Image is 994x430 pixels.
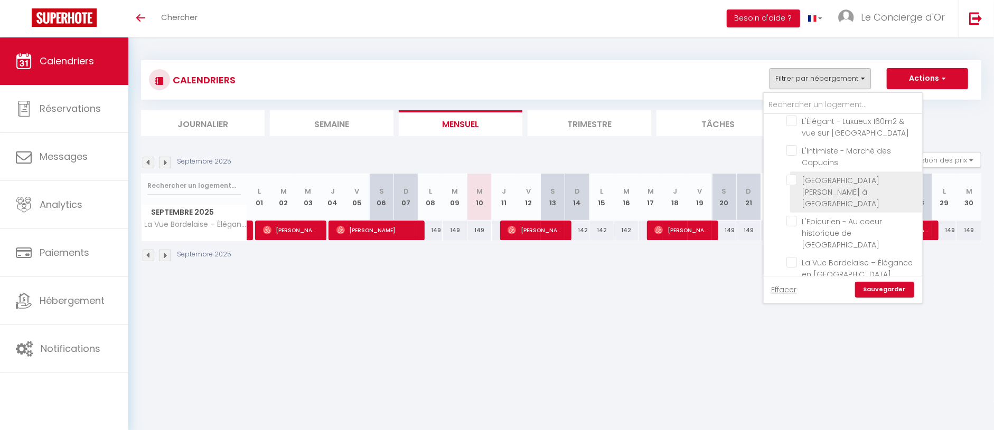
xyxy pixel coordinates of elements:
[746,186,752,196] abbr: D
[764,95,922,114] input: Rechercher un logement...
[369,174,393,221] th: 06
[40,198,82,211] span: Analytics
[575,186,580,196] abbr: D
[663,174,687,221] th: 18
[418,221,443,240] div: 149
[467,174,492,221] th: 10
[321,174,345,221] th: 04
[429,186,432,196] abbr: L
[40,102,101,115] span: Réservations
[526,186,531,196] abbr: V
[688,174,712,221] th: 19
[355,186,360,196] abbr: V
[177,250,231,260] p: Septembre 2025
[770,68,871,89] button: Filtrer par hébergement
[32,8,97,27] img: Super Booking
[654,220,711,240] span: [PERSON_NAME]
[247,174,271,221] th: 01
[404,186,409,196] abbr: D
[969,12,982,25] img: logout
[508,220,564,240] span: [PERSON_NAME]
[802,257,913,280] span: La Vue Bordelaise – Élégance en [GEOGRAPHIC_DATA]
[280,186,287,196] abbr: M
[966,186,972,196] abbr: M
[143,221,249,228] span: La Vue Bordelaise – Élégance en [GEOGRAPHIC_DATA]
[528,110,651,136] li: Trimestre
[763,92,923,304] div: Filtrer par hébergement
[271,174,296,221] th: 02
[467,221,492,240] div: 149
[394,174,418,221] th: 07
[614,174,639,221] th: 16
[648,186,654,196] abbr: M
[263,220,320,240] span: [PERSON_NAME]
[957,221,981,240] div: 149
[589,174,614,221] th: 15
[722,186,727,196] abbr: S
[802,175,880,209] span: [GEOGRAPHIC_DATA][PERSON_NAME] à [GEOGRAPHIC_DATA]
[452,186,458,196] abbr: M
[541,174,565,221] th: 13
[399,110,522,136] li: Mensuel
[855,282,914,298] a: Sauvegarder
[331,186,335,196] abbr: J
[443,221,467,240] div: 149
[838,9,854,25] img: ...
[673,186,678,196] abbr: J
[727,9,800,27] button: Besoin d'aide ?
[40,246,89,259] span: Paiements
[170,68,236,92] h3: CALENDRIERS
[943,186,946,196] abbr: L
[932,174,957,221] th: 29
[258,186,261,196] abbr: L
[589,221,614,240] div: 142
[957,174,981,221] th: 30
[697,186,702,196] abbr: V
[600,186,603,196] abbr: L
[550,186,555,196] abbr: S
[565,221,589,240] div: 142
[147,176,241,195] input: Rechercher un logement...
[41,342,100,355] span: Notifications
[296,174,320,221] th: 03
[443,174,467,221] th: 09
[736,221,761,240] div: 149
[502,186,506,196] abbr: J
[141,110,265,136] li: Journalier
[565,174,589,221] th: 14
[270,110,393,136] li: Semaine
[345,174,369,221] th: 05
[761,174,785,221] th: 22
[639,174,663,221] th: 17
[736,174,761,221] th: 21
[336,220,417,240] span: [PERSON_NAME]
[8,4,40,36] button: Ouvrir le widget de chat LiveChat
[492,174,516,221] th: 11
[712,221,736,240] div: 149
[802,146,892,168] span: L'Intimiste - Marché des Capucins
[614,221,639,240] div: 142
[802,216,883,250] span: L'Epicurien - Au coeur historique de [GEOGRAPHIC_DATA]
[932,221,957,240] div: 149
[418,174,443,221] th: 08
[305,186,311,196] abbr: M
[161,12,198,23] span: Chercher
[887,68,968,89] button: Actions
[712,174,736,221] th: 20
[476,186,483,196] abbr: M
[177,157,231,167] p: Septembre 2025
[623,186,630,196] abbr: M
[861,11,945,24] span: Le Concierge d'Or
[802,116,909,138] span: L'Élégant - Luxueux 160m2 & vue sur [GEOGRAPHIC_DATA]
[516,174,540,221] th: 12
[379,186,384,196] abbr: S
[142,205,247,220] span: Septembre 2025
[657,110,780,136] li: Tâches
[40,150,88,163] span: Messages
[772,284,797,295] a: Effacer
[40,294,105,307] span: Hébergement
[903,152,981,168] button: Gestion des prix
[40,54,94,68] span: Calendriers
